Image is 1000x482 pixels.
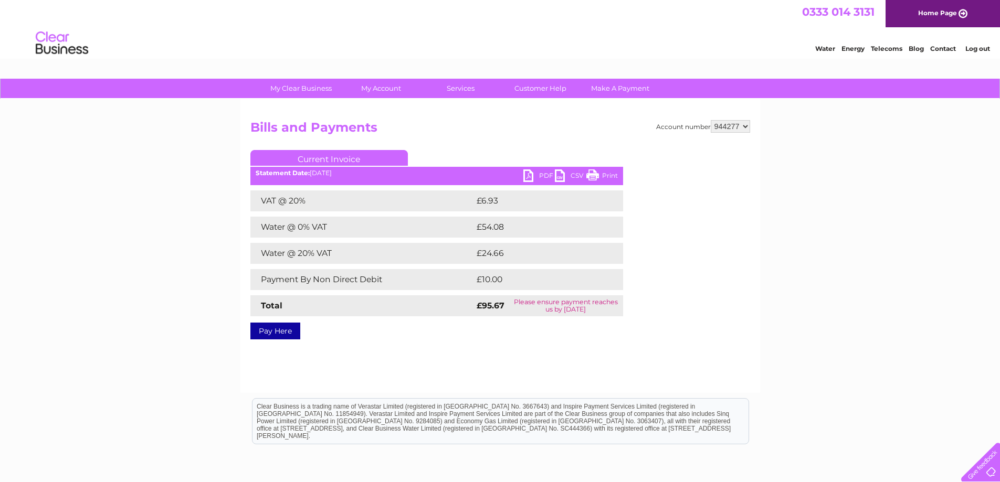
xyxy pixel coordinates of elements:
td: £6.93 [474,190,598,211]
strong: Total [261,301,282,310]
td: Payment By Non Direct Debit [250,269,474,290]
div: [DATE] [250,169,623,177]
a: CSV [555,169,586,185]
h2: Bills and Payments [250,120,750,140]
a: PDF [523,169,555,185]
a: Blog [909,45,924,52]
a: Energy [841,45,865,52]
a: Current Invoice [250,150,408,166]
a: Services [417,79,504,98]
a: Telecoms [871,45,902,52]
td: Water @ 0% VAT [250,217,474,238]
a: Log out [965,45,990,52]
a: Pay Here [250,323,300,339]
div: Account number [656,120,750,133]
a: Water [815,45,835,52]
td: £10.00 [474,269,602,290]
a: 0333 014 3131 [802,5,875,18]
td: Water @ 20% VAT [250,243,474,264]
a: Print [586,169,618,185]
td: Please ensure payment reaches us by [DATE] [509,295,623,316]
a: My Account [338,79,424,98]
td: £24.66 [474,243,603,264]
a: Contact [930,45,956,52]
strong: £95.67 [477,301,504,310]
b: Statement Date: [256,169,310,177]
a: Make A Payment [577,79,664,98]
a: Customer Help [497,79,584,98]
div: Clear Business is a trading name of Verastar Limited (registered in [GEOGRAPHIC_DATA] No. 3667643... [252,6,749,51]
img: logo.png [35,27,89,59]
td: £54.08 [474,217,603,238]
td: VAT @ 20% [250,190,474,211]
a: My Clear Business [258,79,344,98]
